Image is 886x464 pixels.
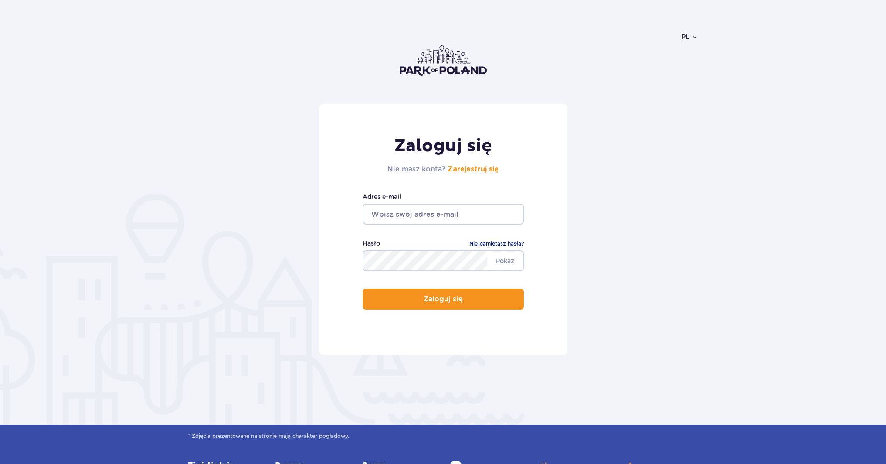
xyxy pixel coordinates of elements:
button: pl [682,32,698,41]
label: Adres e-mail [363,192,524,201]
label: Hasło [363,239,380,248]
h1: Zaloguj się [387,135,499,157]
a: Zarejestruj się [448,166,499,173]
span: Pokaż [487,252,523,270]
img: Park of Poland logo [400,45,487,76]
button: Zaloguj się [363,289,524,310]
span: * Zdjęcia prezentowane na stronie mają charakter poglądowy. [188,432,698,440]
p: Zaloguj się [424,295,463,303]
h2: Nie masz konta? [387,164,499,174]
a: Nie pamiętasz hasła? [469,239,524,248]
input: Wpisz swój adres e-mail [363,204,524,225]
